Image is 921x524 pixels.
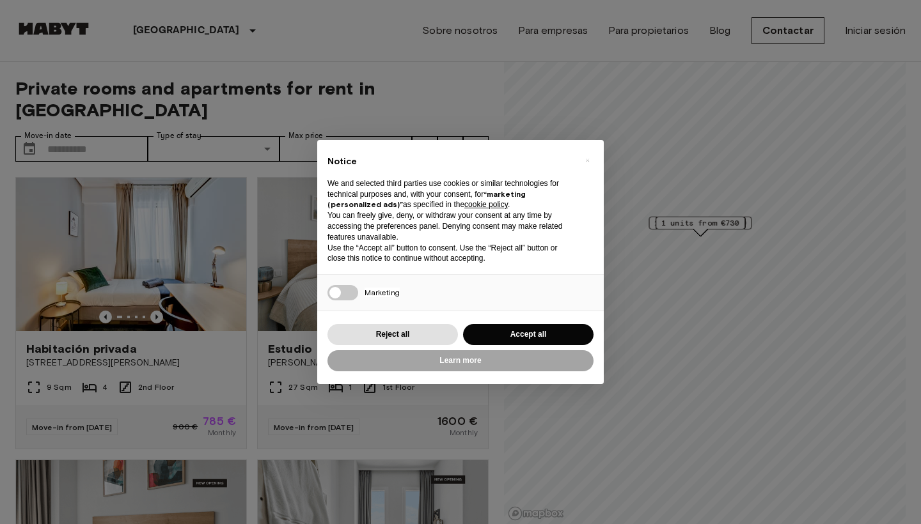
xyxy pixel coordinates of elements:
button: Close this notice [577,150,597,171]
a: cookie policy [464,200,508,209]
p: Use the “Accept all” button to consent. Use the “Reject all” button or close this notice to conti... [327,243,573,265]
h2: Notice [327,155,573,168]
p: You can freely give, deny, or withdraw your consent at any time by accessing the preferences pane... [327,210,573,242]
button: Learn more [327,350,594,371]
span: Marketing [365,288,400,297]
p: We and selected third parties use cookies or similar technologies for technical purposes and, wit... [327,178,573,210]
button: Accept all [463,324,594,345]
span: × [585,153,590,168]
strong: “marketing (personalized ads)” [327,189,526,210]
button: Reject all [327,324,458,345]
